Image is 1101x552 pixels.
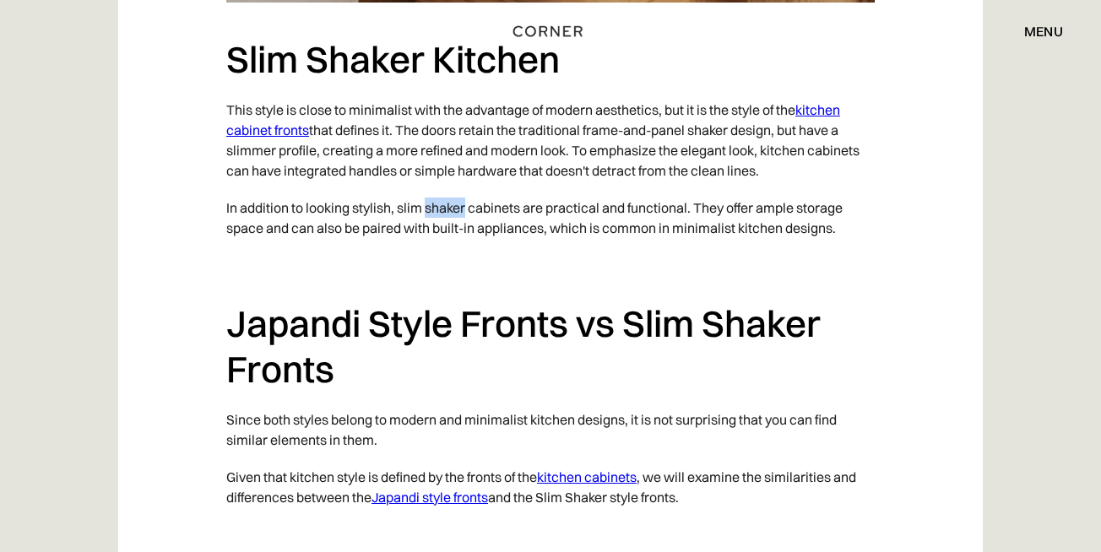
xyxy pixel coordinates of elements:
[1007,17,1063,46] div: menu
[226,458,875,516] p: Given that kitchen style is defined by the fronts of the , we will examine the similarities and d...
[226,401,875,458] p: Since both styles belong to modern and minimalist kitchen designs, it is not surprising that you ...
[226,189,875,246] p: In addition to looking stylish, slim shaker cabinets are practical and functional. They offer amp...
[537,468,637,485] a: kitchen cabinets
[226,91,875,189] p: This style is close to minimalist with the advantage of modern aesthetics, but it is the style of...
[226,300,875,392] h2: Japandi Style Fronts vs Slim Shaker Fronts
[1024,24,1063,38] div: menu
[509,20,592,42] a: home
[372,489,488,506] a: Japandi style fronts
[226,101,840,138] a: kitchen cabinet fronts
